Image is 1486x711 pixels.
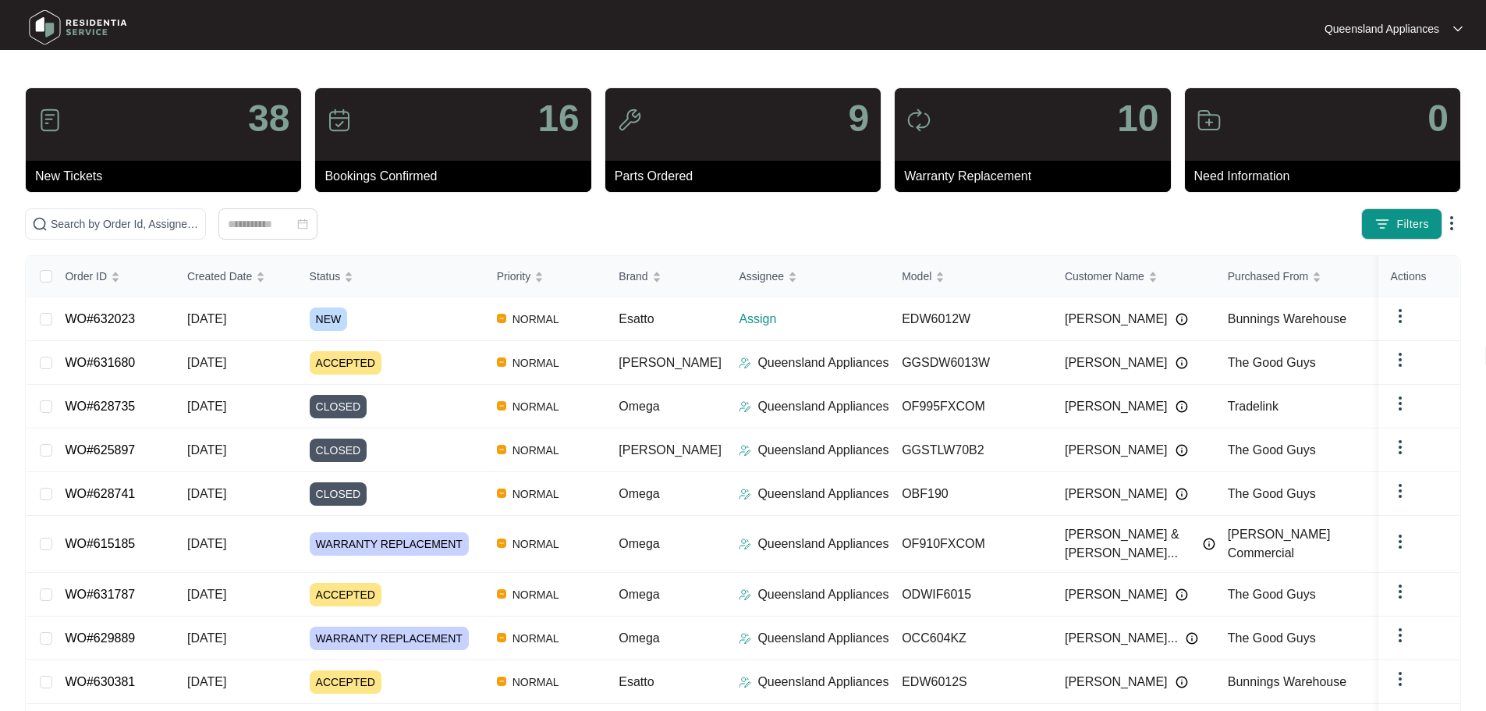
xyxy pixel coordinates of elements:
td: EDW6012S [889,660,1052,704]
th: Assignee [726,256,889,297]
span: [DATE] [187,356,226,369]
td: GGSDW6013W [889,341,1052,385]
img: Vercel Logo [497,589,506,599]
p: Queensland Appliances [757,441,888,460]
p: Queensland Appliances [757,673,888,691]
p: 9 [848,100,869,137]
a: WO#631680 [65,356,135,369]
p: 38 [248,100,289,137]
span: NORMAL [506,441,566,460]
img: dropdown arrow [1391,482,1410,500]
img: Vercel Logo [497,539,506,548]
td: OBF190 [889,472,1052,516]
span: [DATE] [187,400,226,413]
span: [PERSON_NAME] [1065,441,1168,460]
img: Info icon [1176,588,1188,601]
img: Vercel Logo [497,401,506,411]
span: CLOSED [310,439,367,462]
span: Omega [619,588,659,601]
th: Actions [1378,256,1459,297]
span: Created Date [187,268,252,285]
span: Customer Name [1065,268,1144,285]
img: Vercel Logo [497,445,506,454]
span: Esatto [619,675,654,688]
span: The Good Guys [1228,356,1316,369]
span: Omega [619,400,659,413]
a: WO#628741 [65,487,135,500]
span: [PERSON_NAME] [1065,485,1168,503]
span: Assignee [739,268,784,285]
img: dropdown arrow [1391,307,1410,325]
img: Info icon [1176,488,1188,500]
span: [DATE] [187,631,226,645]
td: GGSTLW70B2 [889,428,1052,472]
img: Assigner Icon [739,676,751,688]
p: Parts Ordered [615,167,881,186]
img: Vercel Logo [497,357,506,367]
img: Vercel Logo [497,489,506,498]
a: WO#632023 [65,312,135,325]
span: NORMAL [506,629,566,648]
a: WO#629889 [65,631,135,645]
span: WARRANTY REPLACEMENT [310,627,469,650]
span: CLOSED [310,482,367,506]
p: Queensland Appliances [757,585,888,604]
span: NEW [310,308,348,331]
img: icon [37,108,62,133]
a: WO#625897 [65,443,135,457]
th: Customer Name [1052,256,1215,297]
img: Assigner Icon [739,400,751,413]
span: NORMAL [506,673,566,691]
span: [DATE] [187,443,226,457]
th: Purchased From [1215,256,1378,297]
th: Priority [484,256,607,297]
td: OF995FXCOM [889,385,1052,428]
span: Priority [497,268,531,285]
img: Vercel Logo [497,314,506,323]
img: dropdown arrow [1391,626,1410,645]
img: Assigner Icon [739,632,751,645]
img: icon [1197,108,1222,133]
input: Search by Order Id, Assignee Name, Customer Name, Brand and Model [51,215,199,233]
span: [DATE] [187,537,226,550]
span: [PERSON_NAME] [1065,673,1168,691]
span: [PERSON_NAME] & [PERSON_NAME]... [1065,525,1195,563]
p: Assign [739,310,889,329]
td: EDW6012W [889,297,1052,341]
img: Assigner Icon [739,444,751,457]
img: dropdown arrow [1391,670,1410,688]
span: Bunnings Warehouse [1228,312,1346,325]
p: Queensland Appliances [757,535,888,553]
span: [PERSON_NAME] [1065,310,1168,329]
span: The Good Guys [1228,487,1316,500]
img: dropdown arrow [1442,214,1461,233]
td: OCC604KZ [889,617,1052,660]
span: [PERSON_NAME] [1065,354,1168,372]
p: 0 [1427,100,1449,137]
p: Need Information [1194,167,1460,186]
span: Omega [619,631,659,645]
span: ACCEPTED [310,351,381,375]
th: Brand [606,256,726,297]
span: Omega [619,537,659,550]
th: Created Date [175,256,297,297]
p: New Tickets [35,167,301,186]
img: residentia service logo [23,4,133,51]
a: WO#628735 [65,400,135,413]
p: Queensland Appliances [757,354,888,372]
th: Model [889,256,1052,297]
p: Queensland Appliances [757,485,888,503]
a: WO#615185 [65,537,135,550]
span: Order ID [65,268,107,285]
td: ODWIF6015 [889,573,1052,617]
img: Info icon [1176,676,1188,688]
span: [PERSON_NAME] [619,356,722,369]
span: NORMAL [506,354,566,372]
span: NORMAL [506,397,566,416]
span: The Good Guys [1228,588,1316,601]
a: WO#631787 [65,588,135,601]
span: [PERSON_NAME] [1065,397,1168,416]
span: Model [902,268,931,285]
img: Info icon [1176,313,1188,325]
img: filter icon [1374,216,1390,232]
